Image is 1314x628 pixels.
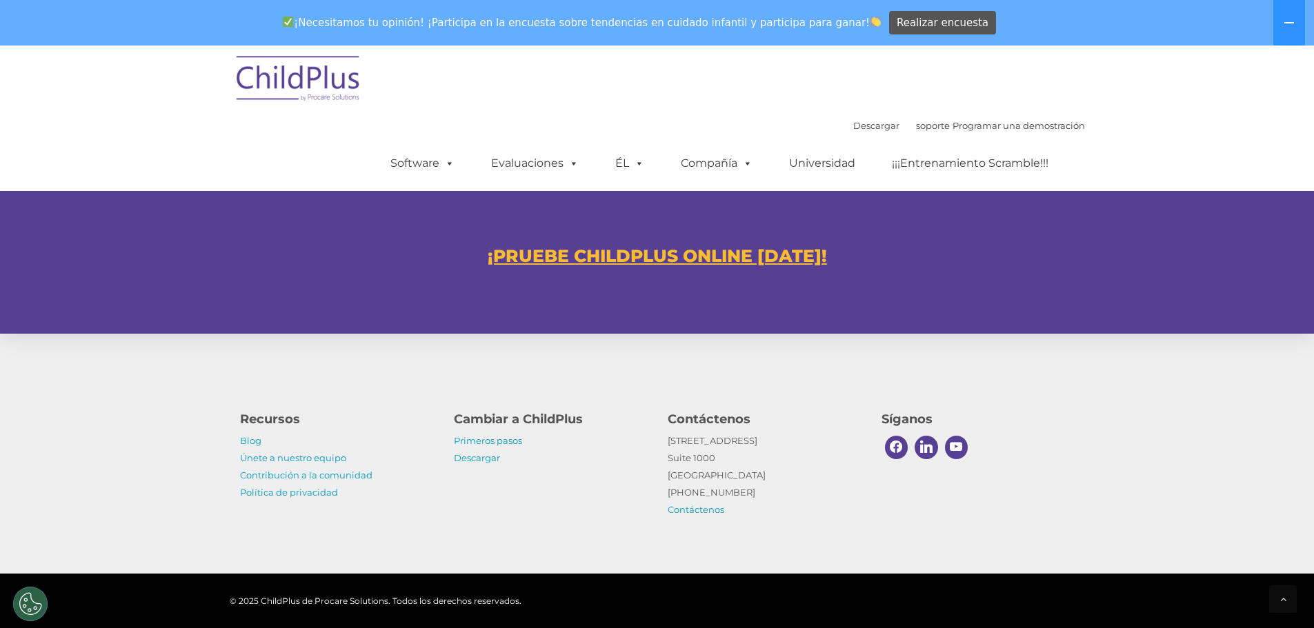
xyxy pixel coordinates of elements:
[488,245,827,266] a: ¡PRUEBE CHILDPLUS ONLINE [DATE]!
[390,156,439,170] font: Software
[240,487,338,498] a: Política de privacidad
[668,412,750,427] font: Contáctenos
[283,17,293,27] img: ✅
[454,452,500,463] a: Descargar
[668,469,766,480] font: [GEOGRAPHIC_DATA]
[882,432,912,463] a: Facebook
[870,17,881,27] img: 👏
[853,120,899,131] a: Descargar
[230,46,368,115] img: ChildPlus de Procare Solutions
[889,11,997,35] a: Realizar encuesta
[230,596,521,606] font: © 2025 ChildPlus de Procare Solutions. Todos los derechos reservados.
[454,412,583,427] font: Cambiar a ChildPlus
[916,120,950,131] a: soporte
[615,156,629,170] font: ÉL
[240,469,372,480] a: Contribución a la comunidad
[668,487,755,498] font: [PHONE_NUMBER]
[13,587,48,621] button: Configuración de cookies
[294,17,870,29] font: ¡Necesitamos tu opinión! ¡Participa en la encuesta sobre tendencias en cuidado infantil y partici...
[601,150,658,177] a: ÉL
[667,150,766,177] a: Compañía
[897,17,988,29] font: Realizar encuesta
[953,120,1085,131] a: Programar una demostración
[377,150,468,177] a: Software
[942,432,972,463] a: YouTube
[775,150,869,177] a: Universidad
[240,435,261,446] a: Blog
[892,156,1048,170] font: ¡¡¡Entrenamiento Scramble!!!
[950,120,953,131] font: |
[878,150,1062,177] a: ¡¡¡Entrenamiento Scramble!!!
[681,156,737,170] font: Compañía
[491,156,564,170] font: Evaluaciones
[911,432,942,463] a: Linkedin
[477,150,593,177] a: Evaluaciones
[668,435,757,446] font: [STREET_ADDRESS]
[789,156,855,170] font: Universidad
[240,412,300,427] font: Recursos
[668,452,715,463] font: Suite 1000
[882,412,933,427] font: Síganos
[668,504,724,515] a: Contáctenos
[454,435,522,446] a: Primeros pasos
[240,452,346,463] a: Únete a nuestro equipo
